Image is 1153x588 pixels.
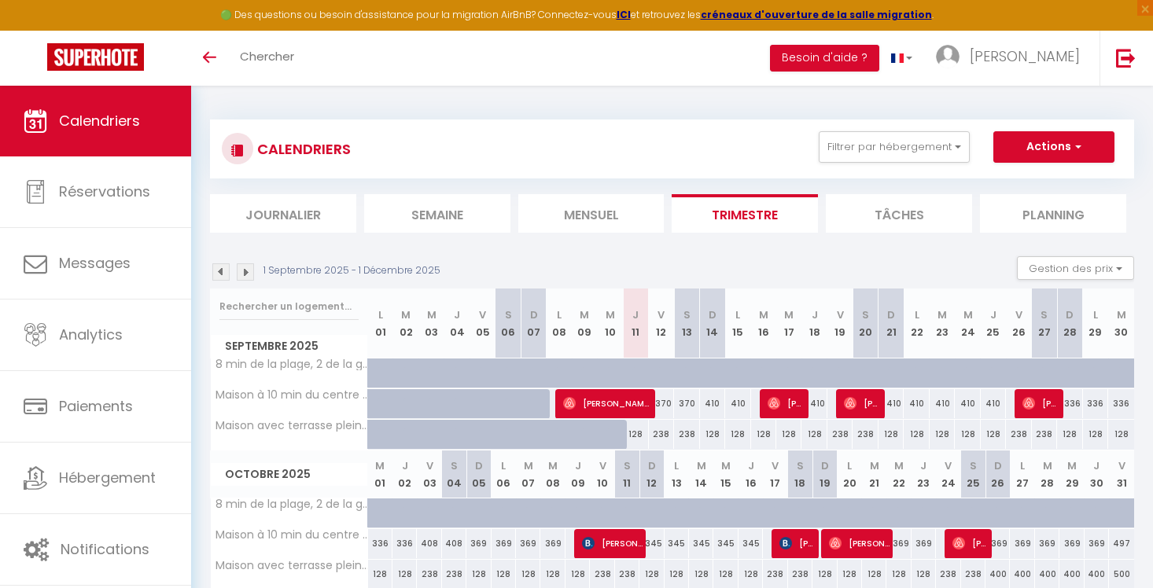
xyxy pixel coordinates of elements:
div: 238 [827,420,853,449]
abbr: S [624,458,631,473]
abbr: D [709,307,716,322]
div: 336 [368,529,392,558]
abbr: M [870,458,879,473]
div: 128 [904,420,929,449]
abbr: D [648,458,656,473]
span: Hébergement [59,468,156,487]
th: 11 [623,288,648,358]
abbr: M [721,458,731,473]
span: 8 min de la plage, 2 de la gare, 15 de [GEOGRAPHIC_DATA] [213,498,370,510]
abbr: V [945,458,952,473]
div: 410 [930,389,955,418]
div: 128 [751,420,776,449]
th: 14 [689,450,713,498]
abbr: L [847,458,852,473]
div: 370 [649,389,674,418]
th: 26 [985,450,1010,498]
div: 369 [985,529,1010,558]
span: Septembre 2025 [211,335,367,358]
th: 15 [713,450,738,498]
div: 336 [1108,389,1134,418]
a: ICI [617,8,631,21]
abbr: J [1093,458,1100,473]
th: 18 [801,288,827,358]
img: ... [936,45,960,68]
div: 128 [1108,420,1134,449]
div: 336 [392,529,417,558]
th: 17 [763,450,787,498]
th: 22 [904,288,929,358]
div: 370 [674,389,699,418]
abbr: M [894,458,904,473]
th: 29 [1083,288,1108,358]
div: 410 [801,389,827,418]
div: 369 [540,529,565,558]
th: 10 [598,288,623,358]
abbr: M [697,458,706,473]
div: 369 [492,529,516,558]
abbr: S [862,307,869,322]
abbr: V [772,458,779,473]
div: 410 [879,389,904,418]
th: 18 [788,450,812,498]
th: 08 [540,450,565,498]
span: Réservations [59,182,150,201]
abbr: M [784,307,794,322]
abbr: M [427,307,437,322]
abbr: M [401,307,411,322]
th: 20 [838,450,862,498]
th: 26 [1006,288,1031,358]
th: 04 [444,288,470,358]
span: Maison à 10 min du centre dans avenue privée ! [213,389,370,401]
abbr: S [683,307,691,322]
div: 410 [725,389,750,418]
button: Filtrer par hébergement [819,131,970,163]
th: 20 [853,288,878,358]
th: 02 [393,288,418,358]
abbr: M [1117,307,1126,322]
span: Maison avec terrasse plein sud à 7 min de la gare [213,420,370,432]
div: 128 [700,420,725,449]
div: 238 [674,420,699,449]
div: 369 [466,529,491,558]
abbr: J [632,307,639,322]
abbr: J [920,458,926,473]
th: 30 [1085,450,1109,498]
span: [PERSON_NAME] [582,528,643,558]
abbr: M [375,458,385,473]
span: [PERSON_NAME] [970,46,1080,66]
div: 345 [713,529,738,558]
abbr: L [378,307,383,322]
th: 03 [418,288,444,358]
th: 07 [521,288,546,358]
div: 128 [725,420,750,449]
div: 345 [739,529,763,558]
iframe: Chat [1086,517,1141,576]
div: 128 [776,420,801,449]
th: 23 [912,450,936,498]
p: 1 Septembre 2025 - 1 Décembre 2025 [263,263,440,278]
abbr: S [505,307,512,322]
span: Analytics [59,325,123,344]
div: 369 [912,529,936,558]
strong: créneaux d'ouverture de la salle migration [701,8,932,21]
th: 13 [665,450,689,498]
abbr: M [524,458,533,473]
div: 369 [886,529,911,558]
span: Notifications [61,539,149,559]
abbr: M [759,307,768,322]
div: 369 [1085,529,1109,558]
th: 01 [368,450,392,498]
span: [PERSON_NAME] [829,528,890,558]
th: 16 [751,288,776,358]
th: 21 [879,288,904,358]
abbr: S [1041,307,1048,322]
div: 128 [955,420,980,449]
img: logout [1116,48,1136,68]
a: Chercher [228,31,306,86]
div: 128 [930,420,955,449]
th: 05 [466,450,491,498]
div: 238 [1032,420,1057,449]
div: 369 [1010,529,1034,558]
